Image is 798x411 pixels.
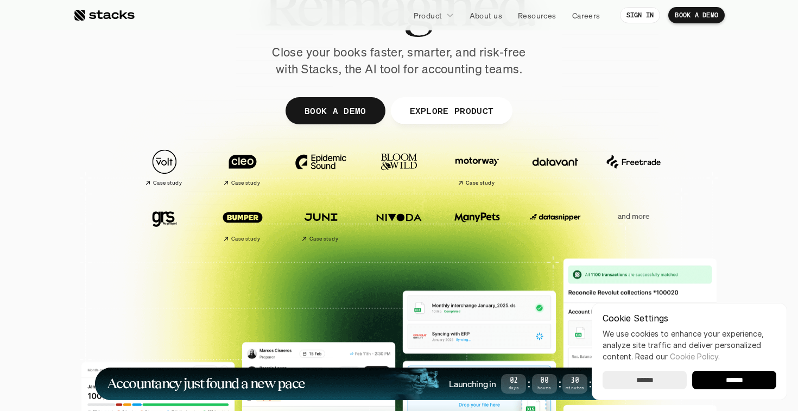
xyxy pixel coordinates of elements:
[526,377,531,390] strong: :
[287,199,354,246] a: Case study
[231,180,260,186] h2: Case study
[107,377,305,390] h1: Accountancy just found a new pace
[675,11,718,19] p: BOOK A DEMO
[566,5,607,25] a: Careers
[263,44,535,78] p: Close your books faster, smarter, and risk-free with Stacks, the AI tool for accounting teams.
[153,180,182,186] h2: Case study
[501,386,526,390] span: Days
[626,11,654,19] p: SIGN IN
[444,144,511,191] a: Case study
[231,236,260,242] h2: Case study
[620,7,661,23] a: SIGN IN
[449,378,496,390] h4: Launching in
[603,328,776,362] p: We use cookies to enhance your experience, analyze site traffic and deliver personalized content.
[131,144,198,191] a: Case study
[501,378,526,384] span: 02
[557,377,562,390] strong: :
[390,97,512,124] a: EXPLORE PRODUCT
[562,378,587,384] span: 30
[209,144,276,191] a: Case study
[95,368,703,400] a: Accountancy just found a new paceLaunching in02Days:00Hours:30Minutes:21SecondsLEARN MORE
[470,10,502,21] p: About us
[286,97,385,124] a: BOOK A DEMO
[414,10,442,21] p: Product
[305,103,366,118] p: BOOK A DEMO
[511,5,563,25] a: Resources
[600,212,667,221] p: and more
[409,103,493,118] p: EXPLORE PRODUCT
[635,352,720,361] span: Read our .
[562,386,587,390] span: Minutes
[587,377,593,390] strong: :
[518,10,556,21] p: Resources
[532,386,557,390] span: Hours
[603,314,776,323] p: Cookie Settings
[532,378,557,384] span: 00
[670,352,718,361] a: Cookie Policy
[128,251,176,259] a: Privacy Policy
[668,7,725,23] a: BOOK A DEMO
[572,10,600,21] p: Careers
[309,236,338,242] h2: Case study
[209,199,276,246] a: Case study
[463,5,509,25] a: About us
[466,180,495,186] h2: Case study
